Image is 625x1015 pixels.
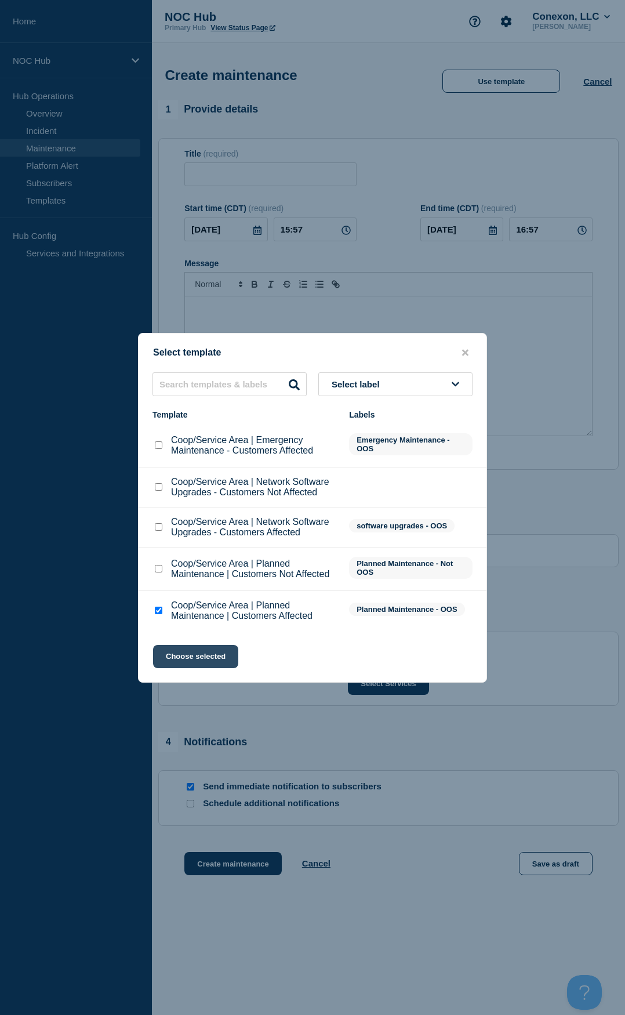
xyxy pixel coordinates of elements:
div: Template [152,410,337,419]
div: Select template [139,347,486,358]
input: Coop/Service Area | Network Software Upgrades - Customers Affected checkbox [155,523,162,531]
p: Coop/Service Area | Planned Maintenance | Customers Not Affected [171,559,337,579]
p: Coop/Service Area | Network Software Upgrades - Customers Not Affected [171,477,337,498]
button: Choose selected [153,645,238,668]
span: software upgrades - OOS [349,519,455,532]
span: Planned Maintenance - Not OOS [349,557,473,579]
button: Select label [318,372,473,396]
p: Coop/Service Area | Network Software Upgrades - Customers Affected [171,517,337,538]
button: close button [459,347,472,358]
input: Search templates & labels [152,372,307,396]
span: Emergency Maintenance - OOS [349,433,473,455]
span: Planned Maintenance - OOS [349,603,464,616]
span: Select label [332,379,384,389]
input: Coop/Service Area | Emergency Maintenance - Customers Affected checkbox [155,441,162,449]
p: Coop/Service Area | Emergency Maintenance - Customers Affected [171,435,337,456]
input: Coop/Service Area | Network Software Upgrades - Customers Not Affected checkbox [155,483,162,491]
input: Coop/Service Area | Planned Maintenance | Customers Not Affected checkbox [155,565,162,572]
div: Labels [349,410,473,419]
input: Coop/Service Area | Planned Maintenance | Customers Affected checkbox [155,607,162,614]
p: Coop/Service Area | Planned Maintenance | Customers Affected [171,600,337,621]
